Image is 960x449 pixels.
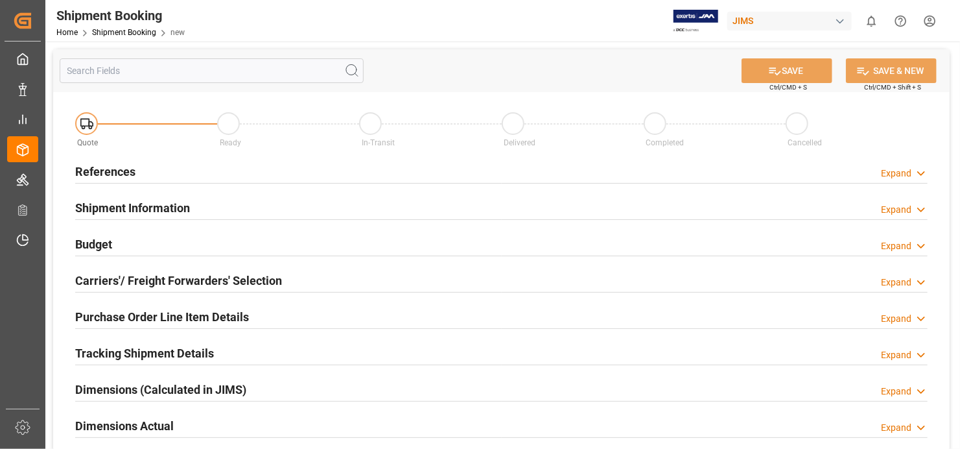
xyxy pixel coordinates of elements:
input: Search Fields [60,58,364,83]
div: Expand [881,203,911,217]
div: Expand [881,239,911,253]
button: show 0 new notifications [857,6,886,36]
a: Home [56,28,78,37]
span: Ready [220,138,241,147]
div: Expand [881,385,911,398]
h2: Carriers'/ Freight Forwarders' Selection [75,272,282,289]
span: Quote [78,138,99,147]
span: In-Transit [362,138,395,147]
div: Expand [881,421,911,435]
h2: Shipment Information [75,199,190,217]
a: Shipment Booking [92,28,156,37]
span: Delivered [504,138,535,147]
button: Help Center [886,6,915,36]
button: SAVE [742,58,832,83]
span: Completed [646,138,684,147]
span: Cancelled [788,138,822,147]
div: Shipment Booking [56,6,185,25]
h2: Purchase Order Line Item Details [75,308,249,326]
button: SAVE & NEW [846,58,937,83]
span: Ctrl/CMD + Shift + S [864,82,921,92]
button: JIMS [727,8,857,33]
div: Expand [881,348,911,362]
h2: Budget [75,236,112,253]
span: Ctrl/CMD + S [769,82,807,92]
h2: References [75,163,135,180]
h2: Dimensions (Calculated in JIMS) [75,381,246,398]
img: Exertis%20JAM%20-%20Email%20Logo.jpg_1722504956.jpg [673,10,718,32]
div: Expand [881,276,911,289]
div: Expand [881,167,911,180]
h2: Dimensions Actual [75,417,174,435]
h2: Tracking Shipment Details [75,345,214,362]
div: JIMS [727,12,852,30]
div: Expand [881,312,911,326]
